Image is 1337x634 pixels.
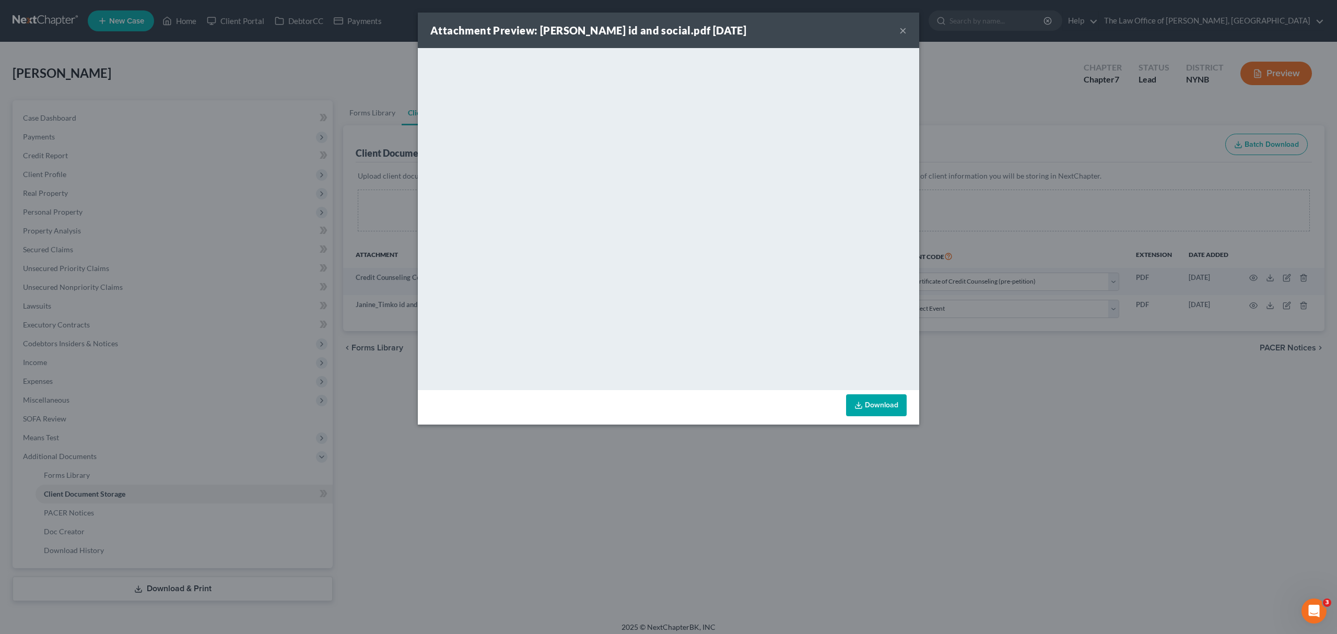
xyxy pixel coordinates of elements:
iframe: <object ng-attr-data='[URL][DOMAIN_NAME]' type='application/pdf' width='100%' height='650px'></ob... [418,48,919,388]
span: 3 [1323,598,1331,607]
strong: Attachment Preview: [PERSON_NAME] id and social.pdf [DATE] [430,24,746,37]
iframe: Intercom live chat [1301,598,1327,624]
button: × [899,24,907,37]
a: Download [846,394,907,416]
